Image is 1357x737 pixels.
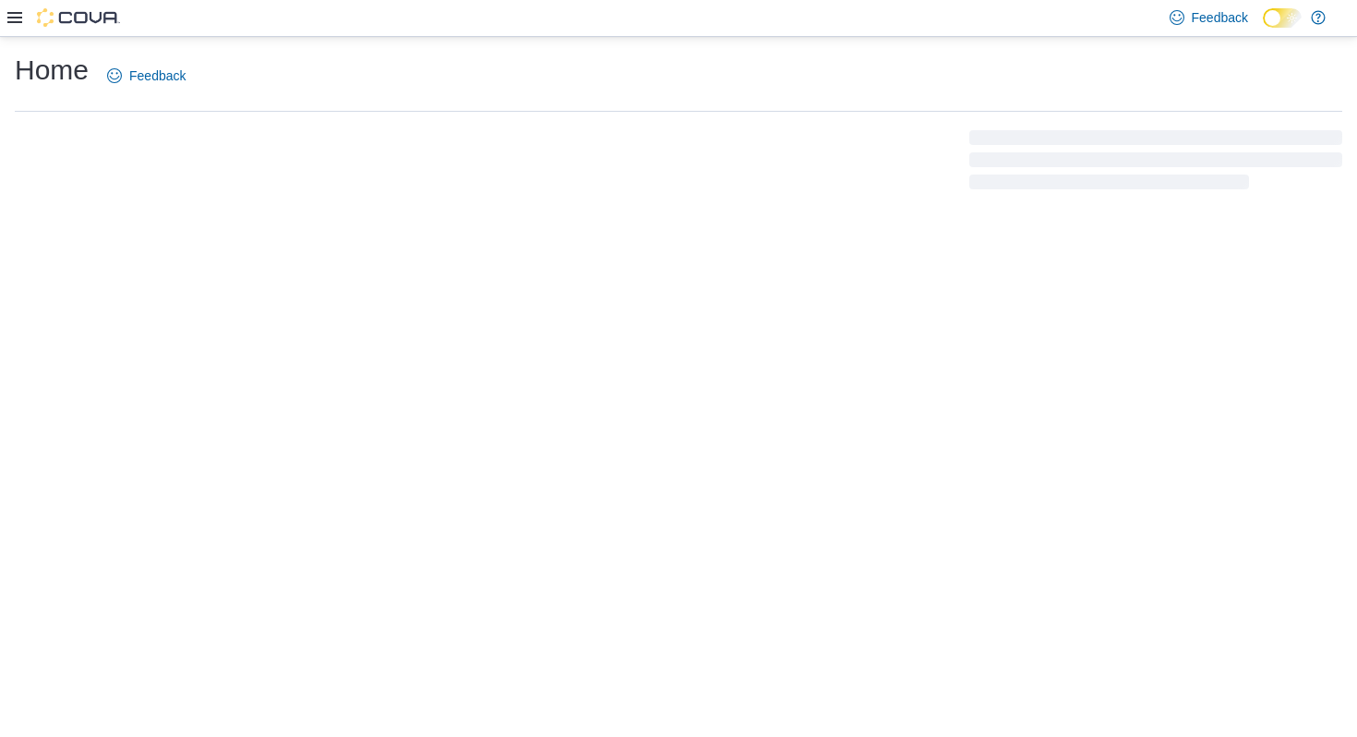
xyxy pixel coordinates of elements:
input: Dark Mode [1263,8,1302,28]
h1: Home [15,52,89,89]
span: Feedback [129,66,186,85]
span: Dark Mode [1263,28,1264,29]
span: Loading [969,134,1342,193]
a: Feedback [100,57,193,94]
img: Cova [37,8,120,27]
span: Feedback [1192,8,1248,27]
